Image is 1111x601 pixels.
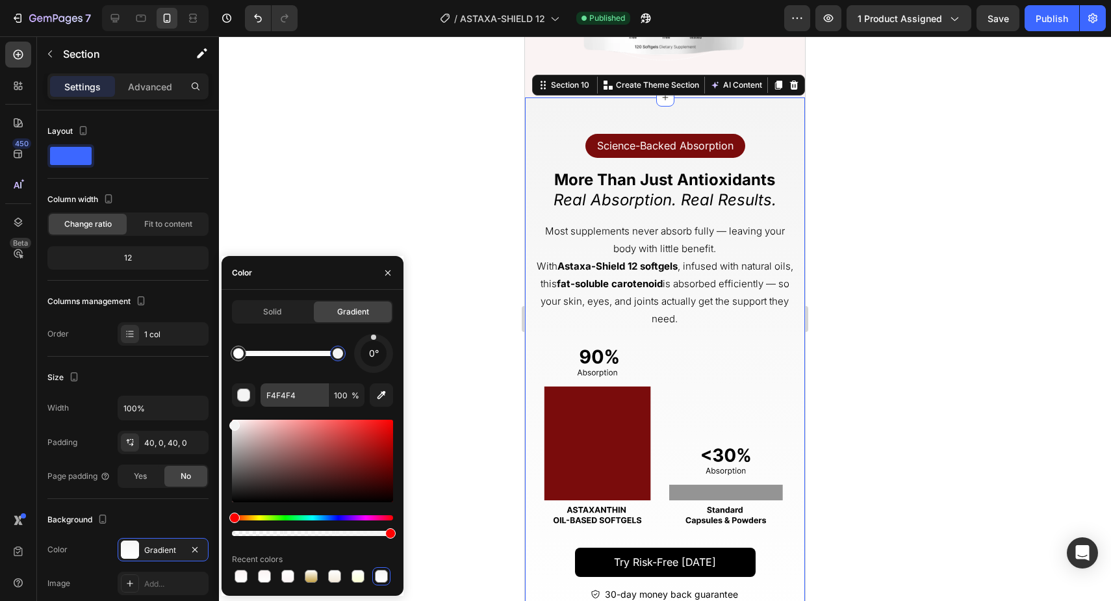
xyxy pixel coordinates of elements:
[118,396,208,420] input: Auto
[10,238,31,248] div: Beta
[232,554,283,565] div: Recent colors
[337,306,369,318] span: Gradient
[47,578,70,589] div: Image
[183,41,240,57] button: AI Content
[47,402,69,414] div: Width
[128,80,172,94] p: Advanced
[454,12,457,25] span: /
[47,293,149,311] div: Columns management
[64,80,101,94] p: Settings
[351,390,359,402] span: %
[64,218,112,230] span: Change ratio
[1067,537,1098,569] div: Open Intercom Messenger
[144,578,205,590] div: Add...
[144,329,205,340] div: 1 col
[50,249,206,267] div: 12
[47,544,68,556] div: Color
[261,383,328,407] input: Eg: FFFFFF
[47,437,77,448] div: Padding
[47,123,91,140] div: Layout
[134,470,147,482] span: Yes
[847,5,971,31] button: 1 product assigned
[988,13,1009,24] span: Save
[1036,12,1068,25] div: Publish
[232,267,252,279] div: Color
[369,346,379,361] span: 0°
[589,12,625,24] span: Published
[977,5,1019,31] button: Save
[47,191,116,209] div: Column width
[63,46,170,62] p: Section
[858,12,942,25] span: 1 product assigned
[460,12,545,25] span: ASTAXA-SHIELD 12
[144,437,205,449] div: 40, 0, 40, 0
[232,515,393,520] div: Hue
[144,544,182,556] div: Gradient
[1025,5,1079,31] button: Publish
[144,218,192,230] span: Fit to content
[245,5,298,31] div: Undo/Redo
[12,138,31,149] div: 450
[525,36,805,601] iframe: Design area
[47,328,69,340] div: Order
[91,43,174,55] p: Create Theme Section
[23,43,67,55] div: Section 10
[85,10,91,26] p: 7
[47,369,82,387] div: Size
[263,306,281,318] span: Solid
[5,5,97,31] button: 7
[47,470,110,482] div: Page padding
[80,550,213,566] p: 30-day money back guarantee
[181,470,191,482] span: No
[47,511,110,529] div: Background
